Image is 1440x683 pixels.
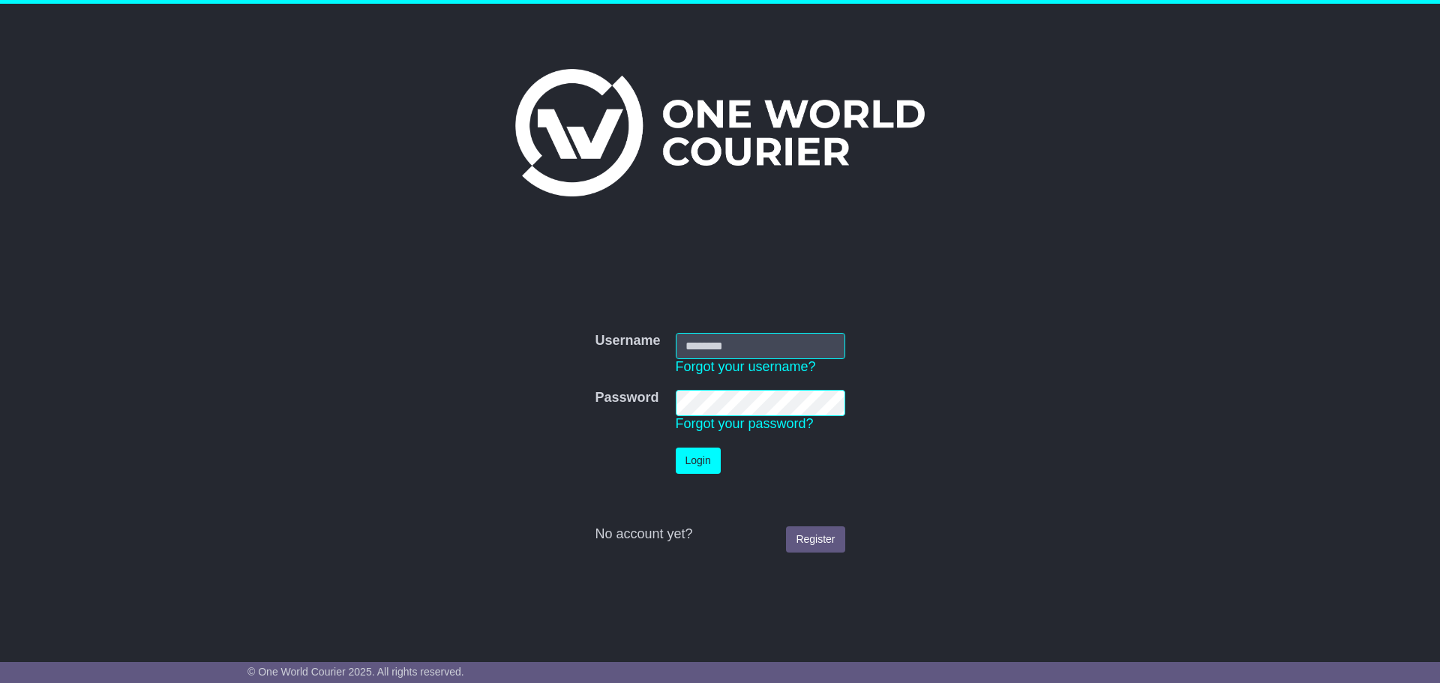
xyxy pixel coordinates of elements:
span: © One World Courier 2025. All rights reserved. [247,666,464,678]
a: Forgot your password? [676,416,814,431]
img: One World [515,69,925,196]
button: Login [676,448,721,474]
a: Register [786,526,844,553]
label: Password [595,390,658,406]
a: Forgot your username? [676,359,816,374]
div: No account yet? [595,526,844,543]
label: Username [595,333,660,349]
